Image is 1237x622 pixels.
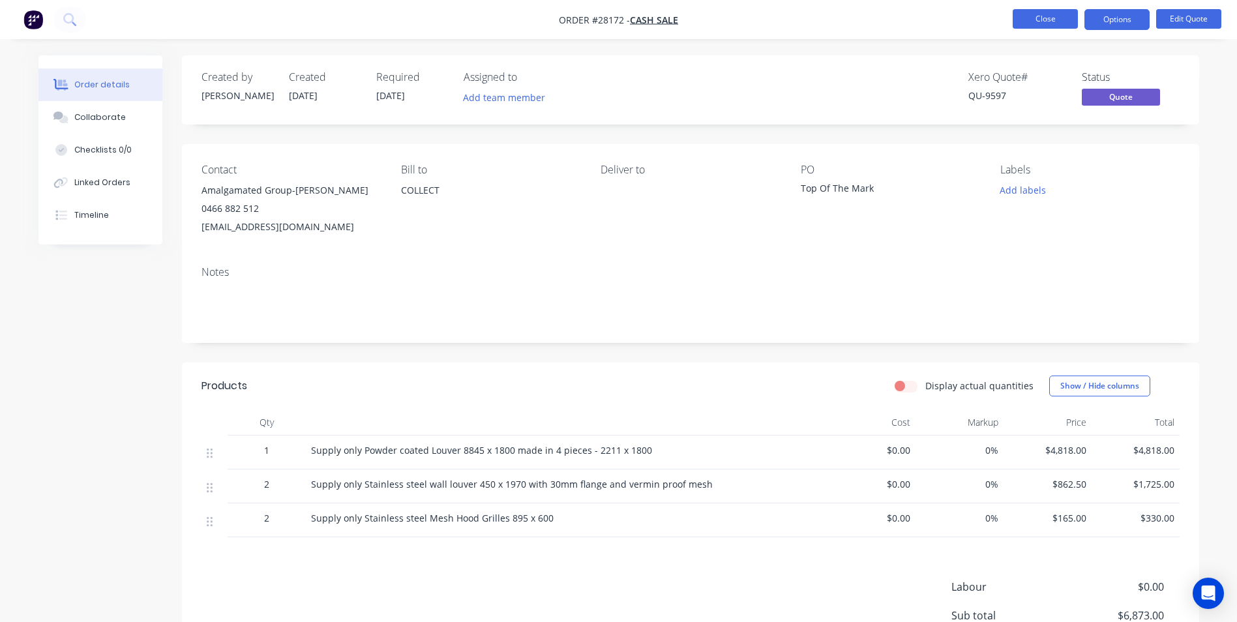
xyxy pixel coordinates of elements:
span: 0% [921,477,998,491]
span: $0.00 [833,443,910,457]
div: Deliver to [601,164,779,176]
span: [DATE] [289,89,318,102]
div: QU-9597 [968,89,1066,102]
span: $4,818.00 [1097,443,1174,457]
button: Linked Orders [38,166,162,199]
button: Edit Quote [1156,9,1221,29]
span: Supply only Stainless steel Mesh Hood Grilles 895 x 600 [311,512,554,524]
span: Quote [1082,89,1160,105]
div: Bill to [401,164,580,176]
div: Created by [201,71,273,83]
div: Created [289,71,361,83]
div: Open Intercom Messenger [1193,578,1224,609]
span: [DATE] [376,89,405,102]
div: Price [1004,409,1092,436]
div: Labels [1000,164,1179,176]
div: Cost [827,409,916,436]
span: $4,818.00 [1009,443,1086,457]
span: $165.00 [1009,511,1086,525]
button: Order details [38,68,162,101]
span: 2 [264,511,269,525]
button: Collaborate [38,101,162,134]
div: Contact [201,164,380,176]
span: $1,725.00 [1097,477,1174,491]
div: Timeline [74,209,109,221]
span: Supply only Stainless steel wall louver 450 x 1970 with 30mm flange and vermin proof mesh [311,478,713,490]
button: Add team member [456,89,552,106]
button: Checklists 0/0 [38,134,162,166]
div: [EMAIL_ADDRESS][DOMAIN_NAME] [201,218,380,236]
div: Top Of The Mark [801,181,964,200]
img: Factory [23,10,43,29]
div: Amalgamated Group-[PERSON_NAME]0466 882 512[EMAIL_ADDRESS][DOMAIN_NAME] [201,181,380,236]
button: Add team member [464,89,552,106]
span: $0.00 [833,511,910,525]
div: Notes [201,266,1180,278]
div: Required [376,71,448,83]
div: Markup [916,409,1004,436]
div: Collaborate [74,111,126,123]
div: COLLECT [401,181,580,223]
div: Order details [74,79,130,91]
span: $0.00 [833,477,910,491]
div: Status [1082,71,1180,83]
div: [PERSON_NAME] [201,89,273,102]
button: Add labels [993,181,1053,199]
label: Display actual quantities [925,379,1034,392]
span: 1 [264,443,269,457]
span: $0.00 [1067,579,1163,595]
div: 0466 882 512 [201,200,380,218]
div: COLLECT [401,181,580,200]
span: $330.00 [1097,511,1174,525]
div: Xero Quote # [968,71,1066,83]
span: 0% [921,443,998,457]
button: Options [1084,9,1150,30]
button: Timeline [38,199,162,231]
span: Order #28172 - [559,14,630,26]
a: CASH SALE [630,14,678,26]
div: Checklists 0/0 [74,144,132,156]
div: Products [201,378,247,394]
button: Close [1013,9,1078,29]
span: $862.50 [1009,477,1086,491]
div: Assigned to [464,71,594,83]
span: 0% [921,511,998,525]
div: PO [801,164,979,176]
div: Total [1092,409,1180,436]
span: Labour [951,579,1067,595]
button: Show / Hide columns [1049,376,1150,396]
span: Supply only Powder coated Louver 8845 x 1800 made in 4 pieces - 2211 x 1800 [311,444,652,456]
span: 2 [264,477,269,491]
div: Linked Orders [74,177,130,188]
button: Quote [1082,89,1160,108]
div: Qty [228,409,306,436]
div: Amalgamated Group-[PERSON_NAME] [201,181,380,200]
